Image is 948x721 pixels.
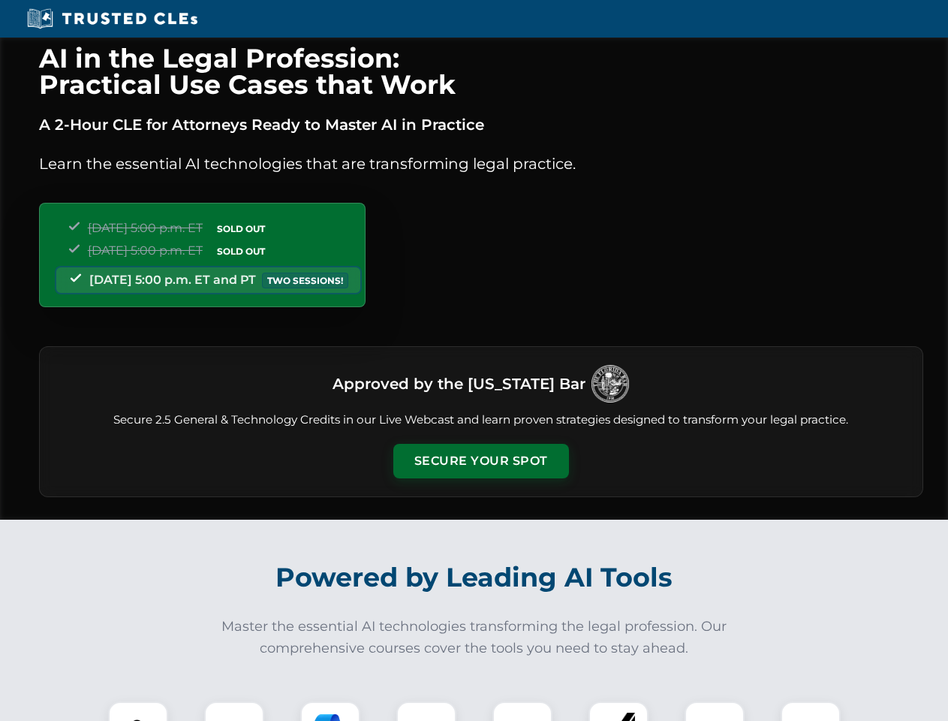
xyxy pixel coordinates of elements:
span: SOLD OUT [212,221,270,237]
span: SOLD OUT [212,243,270,259]
span: [DATE] 5:00 p.m. ET [88,221,203,235]
h2: Powered by Leading AI Tools [59,551,890,604]
p: Master the essential AI technologies transforming the legal profession. Our comprehensive courses... [212,616,737,659]
h3: Approved by the [US_STATE] Bar [333,370,585,397]
h1: AI in the Legal Profession: Practical Use Cases that Work [39,45,923,98]
p: A 2-Hour CLE for Attorneys Ready to Master AI in Practice [39,113,923,137]
button: Secure Your Spot [393,444,569,478]
img: Logo [591,365,629,403]
p: Learn the essential AI technologies that are transforming legal practice. [39,152,923,176]
p: Secure 2.5 General & Technology Credits in our Live Webcast and learn proven strategies designed ... [58,412,904,429]
img: Trusted CLEs [23,8,202,30]
span: [DATE] 5:00 p.m. ET [88,243,203,258]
